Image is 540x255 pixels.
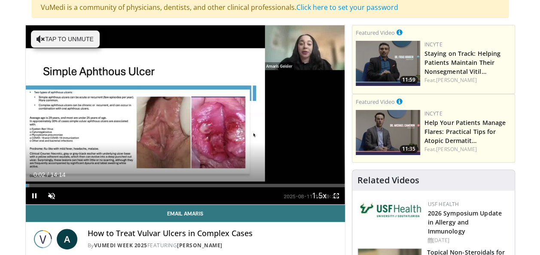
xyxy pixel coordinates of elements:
h4: Related Videos [357,175,419,185]
a: USF Health [428,200,459,208]
small: Featured Video [356,29,395,36]
button: Playback Rate [311,187,328,204]
button: Fullscreen [328,187,345,204]
a: Click here to set your password [296,3,398,12]
div: [DATE] [428,237,508,244]
a: [PERSON_NAME] [177,242,223,249]
div: By FEATURING [88,242,338,249]
span: 14:14 [50,171,65,178]
h4: How to Treat Vulvar Ulcers in Complex Cases [88,229,338,238]
a: Staying on Track: Helping Patients Maintain Their Nonsegmental Vitil… [424,49,501,76]
a: Vumedi Week 2025 [94,242,147,249]
button: Tap to unmute [31,30,100,48]
video-js: Video Player [26,25,345,205]
small: Featured Video [356,98,395,106]
a: Incyte [424,41,442,48]
span: 0:02 [34,171,45,178]
img: fe0751a3-754b-4fa7-bfe3-852521745b57.png.150x105_q85_crop-smart_upscale.jpg [356,41,420,86]
div: Feat. [424,146,511,153]
a: Help Your Patients Manage Flares: Practical Tips for Atopic Dermatit… [424,118,506,145]
div: Feat. [424,76,511,84]
a: A [57,229,77,249]
a: 11:35 [356,110,420,155]
img: 6ba8804a-8538-4002-95e7-a8f8012d4a11.png.150x105_q85_autocrop_double_scale_upscale_version-0.2.jpg [359,200,424,219]
img: Vumedi Week 2025 [33,229,53,249]
span: / [47,171,49,178]
a: [PERSON_NAME] [436,146,477,153]
button: Pause [26,187,43,204]
a: 2026 Symposium Update in Allergy and Immunology [428,209,502,235]
button: Unmute [43,187,60,204]
img: 601112bd-de26-4187-b266-f7c9c3587f14.png.150x105_q85_crop-smart_upscale.jpg [356,110,420,155]
span: 11:35 [400,145,418,153]
div: Progress Bar [26,184,345,187]
span: 11:59 [400,76,418,84]
a: [PERSON_NAME] [436,76,477,84]
a: Incyte [424,110,442,117]
a: 11:59 [356,41,420,86]
a: Email Amaris [26,205,345,222]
